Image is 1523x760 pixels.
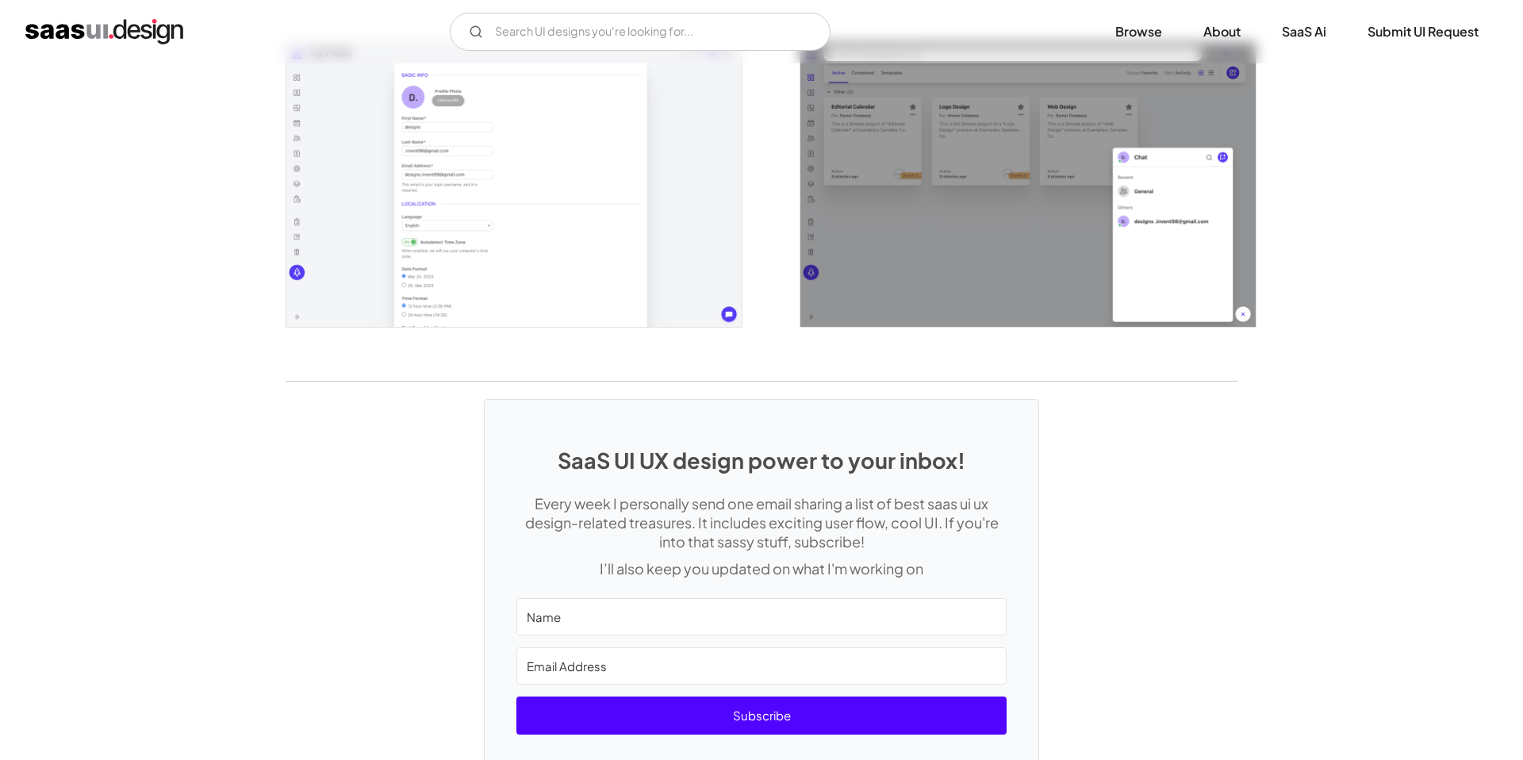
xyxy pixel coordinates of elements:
[516,647,1007,685] input: Email Address
[516,697,1007,735] button: Subscribe
[516,447,1007,473] h1: SaaS UI UX design power to your inbox!
[450,13,831,51] input: Search UI designs you're looking for...
[286,42,742,327] img: 641ed1b9e14cc9fce0717ff3_ActiveCollab%20Profile%20Screen.png
[286,42,742,327] a: open lightbox
[516,598,1007,635] input: Name
[1348,14,1498,49] a: Submit UI Request
[1096,14,1181,49] a: Browse
[800,42,1256,327] img: 641ed1b9b911fc57220d4c68_ActiveCollab%20Search%20Global%20Screen.png
[1263,14,1345,49] a: SaaS Ai
[516,494,1007,551] p: Every week I personally send one email sharing a list of best saas ui ux design-related treasures...
[516,559,1007,578] p: I’ll also keep you updated on what I'm working on
[1184,14,1260,49] a: About
[800,42,1256,327] a: open lightbox
[450,13,831,51] form: Email Form
[25,19,183,44] a: home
